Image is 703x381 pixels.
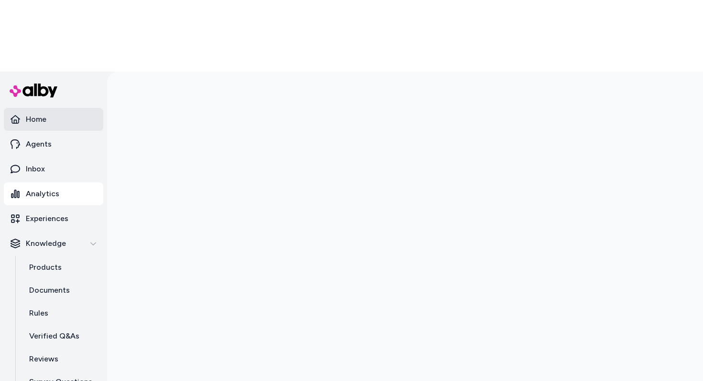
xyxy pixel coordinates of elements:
p: Home [26,114,46,125]
a: Documents [20,279,103,302]
p: Reviews [29,353,58,365]
p: Documents [29,285,70,296]
p: Rules [29,307,48,319]
p: Products [29,262,62,273]
img: alby Logo [10,84,57,97]
a: Products [20,256,103,279]
button: Knowledge [4,232,103,255]
a: Agents [4,133,103,156]
p: Verified Q&As [29,330,79,342]
p: Inbox [26,163,45,175]
a: Reviews [20,348,103,370]
a: Experiences [4,207,103,230]
p: Agents [26,138,52,150]
p: Analytics [26,188,59,200]
a: Inbox [4,158,103,180]
p: Experiences [26,213,68,224]
p: Knowledge [26,238,66,249]
a: Analytics [4,182,103,205]
a: Home [4,108,103,131]
a: Rules [20,302,103,325]
a: Verified Q&As [20,325,103,348]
